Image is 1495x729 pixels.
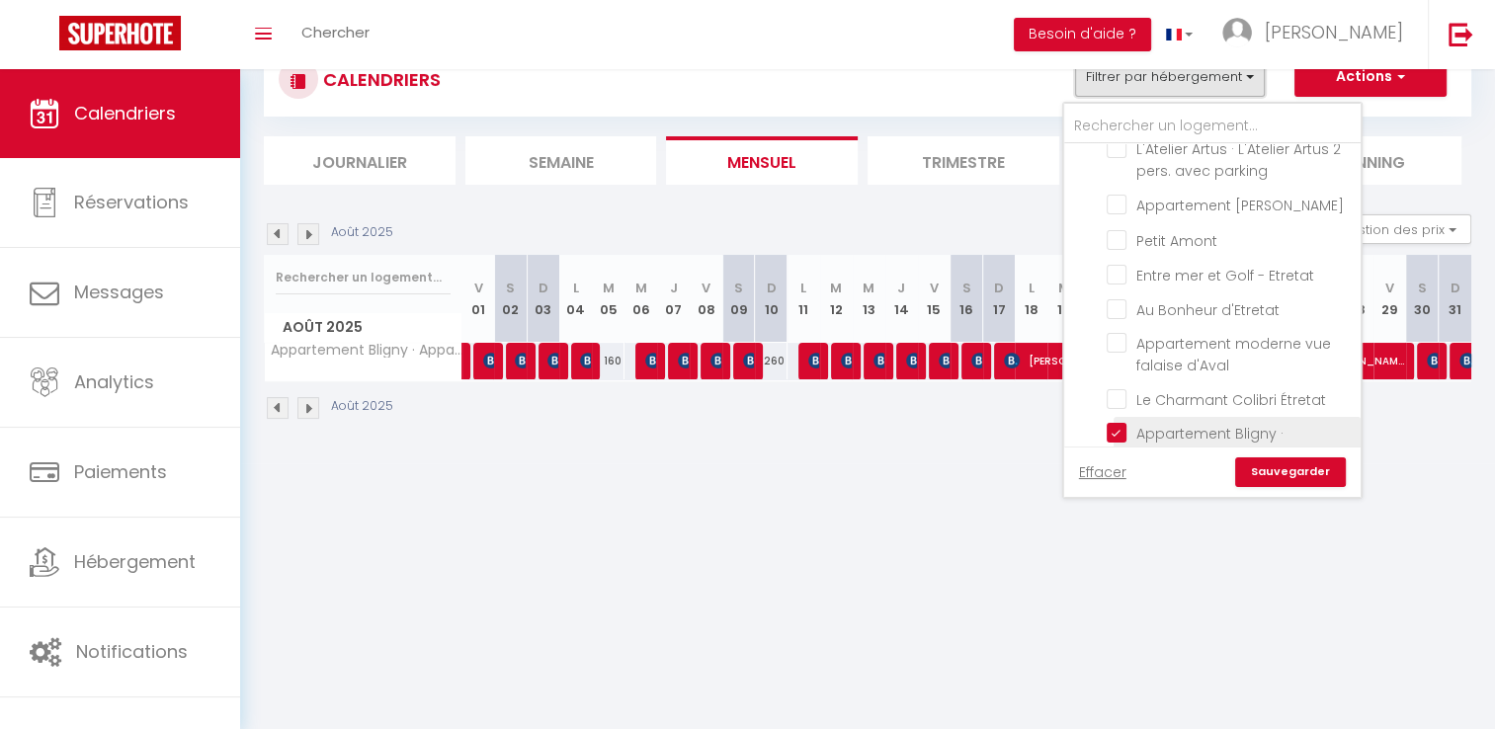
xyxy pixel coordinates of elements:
[465,136,657,185] li: Semaine
[301,22,370,42] span: Chercher
[1222,18,1252,47] img: ...
[1270,136,1461,185] li: Planning
[808,342,819,379] span: [PERSON_NAME]
[592,343,624,379] div: 160
[788,255,820,343] th: 11
[994,279,1004,297] abbr: D
[1406,255,1439,343] th: 30
[74,369,154,394] span: Analytics
[678,342,689,379] span: [PERSON_NAME]
[951,255,983,343] th: 16
[873,342,884,379] span: [PERSON_NAME]
[1029,279,1035,297] abbr: L
[1079,461,1126,483] a: Effacer
[983,255,1016,343] th: 17
[74,101,176,125] span: Calendriers
[1075,57,1265,97] button: Filtrer par hébergement
[800,279,806,297] abbr: L
[527,255,559,343] th: 03
[930,279,939,297] abbr: V
[462,343,472,380] a: [PERSON_NAME]
[1064,109,1361,144] input: Rechercher un logement...
[559,255,592,343] th: 04
[734,279,743,297] abbr: S
[743,342,754,379] span: [PERSON_NAME]
[506,279,515,297] abbr: S
[635,279,647,297] abbr: M
[766,279,776,297] abbr: D
[265,313,461,342] span: Août 2025
[1235,457,1346,487] a: Sauvegarder
[573,279,579,297] abbr: L
[462,255,495,343] th: 01
[702,279,710,297] abbr: V
[1449,22,1473,46] img: logout
[1136,231,1217,251] span: Petit Amont
[276,260,451,295] input: Rechercher un logement...
[666,136,858,185] li: Mensuel
[59,16,181,50] img: Super Booking
[515,342,526,379] span: [PERSON_NAME]
[1062,102,1363,499] div: Filtrer par hébergement
[971,342,982,379] span: [PERSON_NAME]
[1058,279,1070,297] abbr: M
[483,342,494,379] span: [PERSON_NAME]
[74,190,189,214] span: Réservations
[841,342,852,379] span: [PERSON_NAME]
[1451,279,1460,297] abbr: D
[1136,139,1341,181] span: L'Atelier Artus · L'Atelier Artus 2 pers. avec parking
[318,57,441,102] h3: CALENDRIERS
[863,279,874,297] abbr: M
[331,397,393,416] p: Août 2025
[494,255,527,343] th: 02
[939,342,950,379] span: BEGOÑA RICO
[1136,334,1331,375] span: Appartement moderne vue falaise d'Aval
[603,279,615,297] abbr: M
[268,343,465,358] span: Appartement Bligny · Appartement Bligny 2/4 pers. avec parking
[710,342,721,379] span: [PERSON_NAME]
[76,639,188,664] span: Notifications
[722,255,755,343] th: 09
[56,3,80,27] div: Notification de nouveau message
[897,279,905,297] abbr: J
[547,342,558,379] span: Idit Arad
[1136,266,1314,285] span: Entre mer et Golf - Etretat
[755,343,788,379] div: 260
[1136,300,1280,320] span: Au Bonheur d'Etretat
[868,136,1059,185] li: Trimestre
[1439,255,1471,343] th: 31
[1373,255,1406,343] th: 29
[820,255,853,343] th: 12
[1015,255,1047,343] th: 18
[1418,279,1427,297] abbr: S
[74,459,167,484] span: Paiements
[690,255,722,343] th: 08
[1385,279,1394,297] abbr: V
[918,255,951,343] th: 15
[885,255,918,343] th: 14
[1265,20,1403,44] span: [PERSON_NAME]
[830,279,842,297] abbr: M
[670,279,678,297] abbr: J
[657,255,690,343] th: 07
[473,279,482,297] abbr: V
[624,255,657,343] th: 06
[16,8,75,67] button: Ouvrir le widget de chat LiveChat
[1294,57,1447,97] button: Actions
[755,255,788,343] th: 10
[539,279,548,297] abbr: D
[264,136,456,185] li: Journalier
[331,223,393,242] p: Août 2025
[580,342,591,379] span: [PERSON_NAME]
[74,549,196,574] span: Hébergement
[1014,18,1151,51] button: Besoin d'aide ?
[1004,342,1080,379] span: [PERSON_NAME]
[1324,214,1471,244] button: Gestion des prix
[592,255,624,343] th: 05
[645,342,656,379] span: [PERSON_NAME]
[962,279,971,297] abbr: S
[906,342,917,379] span: [PERSON_NAME]
[1047,255,1080,343] th: 19
[1427,342,1438,379] span: [PERSON_NAME]
[853,255,885,343] th: 13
